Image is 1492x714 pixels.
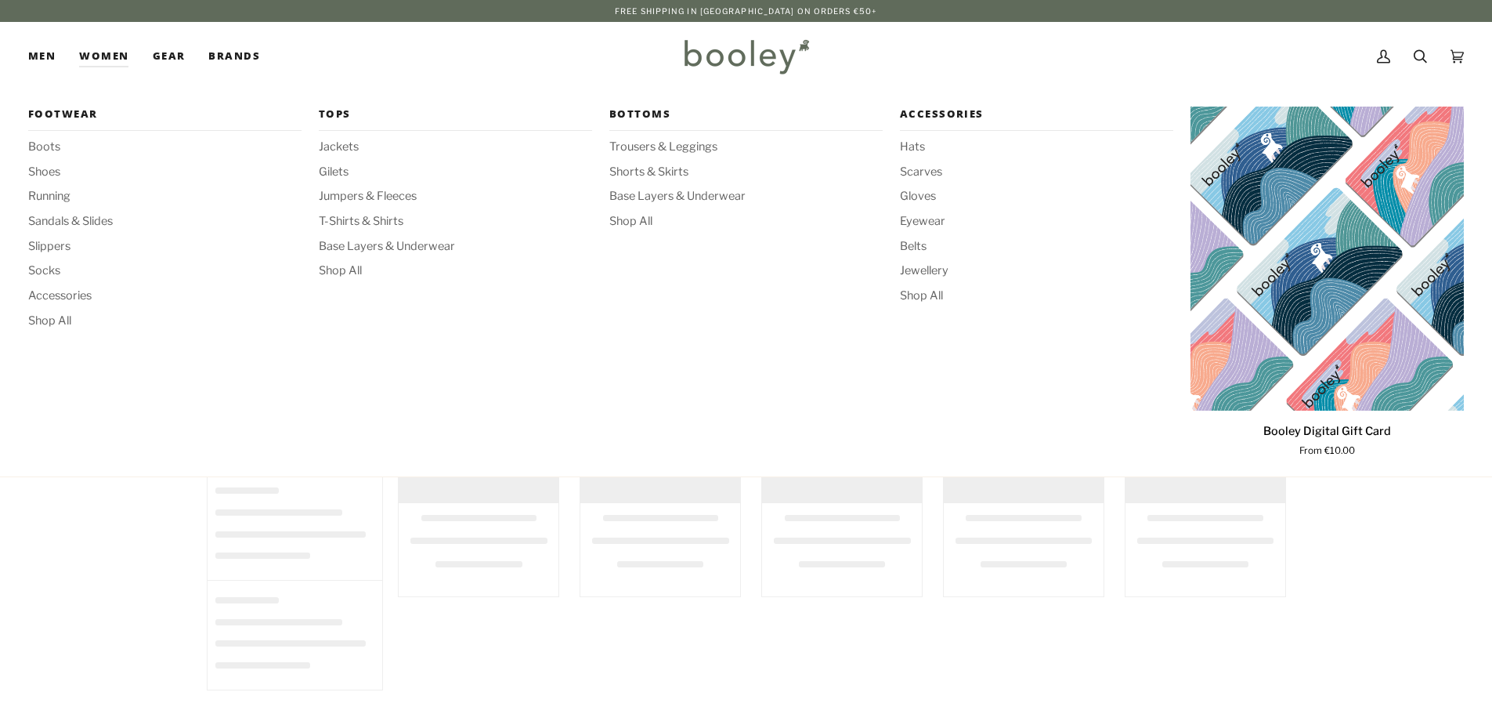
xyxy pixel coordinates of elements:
span: Brands [208,49,260,64]
a: Booley Digital Gift Card [1190,107,1464,411]
a: Shop All [319,263,592,280]
a: Trousers & Leggings [609,139,883,156]
a: Shop All [900,288,1173,305]
a: Accessories [900,107,1173,131]
p: Booley Digital Gift Card [1263,423,1391,440]
a: Hats [900,139,1173,156]
div: Women Footwear Boots Shoes Running Sandals & Slides Slippers Socks Accessories Shop All Tops Jack... [67,22,140,91]
p: Free Shipping in [GEOGRAPHIC_DATA] on Orders €50+ [615,5,877,17]
a: Base Layers & Underwear [609,188,883,205]
a: Shop All [28,313,302,330]
a: Base Layers & Underwear [319,238,592,256]
a: Shop All [609,213,883,230]
img: Booley [677,34,815,79]
span: Men [28,49,56,64]
a: Socks [28,263,302,280]
a: Brands [197,22,272,91]
span: Footwear [28,107,302,122]
a: Jewellery [900,263,1173,280]
a: Accessories [28,288,302,305]
span: Gear [153,49,186,64]
a: Bottoms [609,107,883,131]
product-grid-item-variant: €10.00 [1190,107,1464,411]
a: Slippers [28,238,302,256]
span: Accessories [900,107,1173,122]
span: From €10.00 [1299,444,1355,458]
a: Boots [28,139,302,156]
a: Sandals & Slides [28,213,302,230]
span: Tops [319,107,592,122]
product-grid-item: Booley Digital Gift Card [1190,107,1464,458]
a: T-Shirts & Shirts [319,213,592,230]
a: Gear [141,22,197,91]
a: Tops [319,107,592,131]
span: Bottoms [609,107,883,122]
a: Women [67,22,140,91]
a: Eyewear [900,213,1173,230]
a: Gilets [319,164,592,181]
a: Gloves [900,188,1173,205]
a: Scarves [900,164,1173,181]
a: Shorts & Skirts [609,164,883,181]
a: Jumpers & Fleeces [319,188,592,205]
a: Running [28,188,302,205]
a: Footwear [28,107,302,131]
a: Men [28,22,67,91]
a: Belts [900,238,1173,256]
a: Shoes [28,164,302,181]
a: Booley Digital Gift Card [1190,417,1464,458]
a: Jackets [319,139,592,156]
